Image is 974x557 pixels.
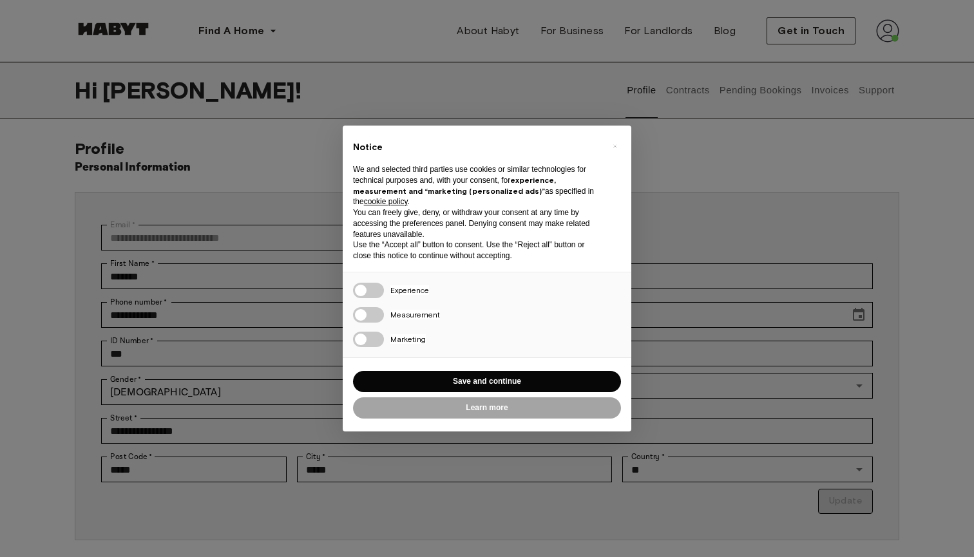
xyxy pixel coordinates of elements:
button: Save and continue [353,371,621,392]
strong: experience, measurement and “marketing (personalized ads)” [353,175,556,196]
span: Measurement [390,310,440,319]
button: Learn more [353,397,621,419]
span: × [613,138,617,154]
span: Experience [390,285,429,295]
h2: Notice [353,141,600,154]
p: You can freely give, deny, or withdraw your consent at any time by accessing the preferences pane... [353,207,600,240]
span: Marketing [390,334,426,344]
p: Use the “Accept all” button to consent. Use the “Reject all” button or close this notice to conti... [353,240,600,261]
p: We and selected third parties use cookies or similar technologies for technical purposes and, wit... [353,164,600,207]
a: cookie policy [364,197,408,206]
button: Close this notice [604,136,625,156]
